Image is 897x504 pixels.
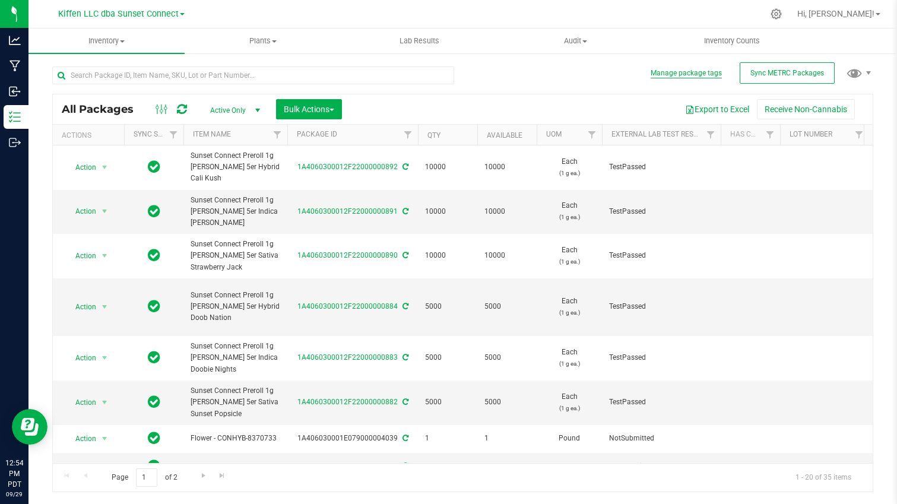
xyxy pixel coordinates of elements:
[65,350,97,366] span: Action
[609,433,714,444] span: NotSubmitted
[721,125,780,145] th: Has COA
[5,458,23,490] p: 12:54 PM PDT
[688,36,776,46] span: Inventory Counts
[427,131,440,140] a: Qty
[97,458,112,475] span: select
[401,462,408,470] span: Sync from Compliance System
[484,352,530,363] span: 5000
[544,307,595,318] p: (1 g ea.)
[544,156,595,179] span: Each
[9,34,21,46] inline-svg: Analytics
[609,352,714,363] span: TestPassed
[297,302,398,310] a: 1A4060300012F22000000884
[297,251,398,259] a: 1A4060300012F22000000890
[797,9,874,18] span: Hi, [PERSON_NAME]!
[164,125,183,145] a: Filter
[401,353,408,362] span: Sync from Compliance System
[148,349,160,366] span: In Sync
[9,85,21,97] inline-svg: Inbound
[544,433,595,444] span: Pound
[740,62,835,84] button: Sync METRC Packages
[268,125,287,145] a: Filter
[148,203,160,220] span: In Sync
[134,130,179,138] a: Sync Status
[28,28,185,53] a: Inventory
[148,394,160,410] span: In Sync
[9,111,21,123] inline-svg: Inventory
[297,163,398,171] a: 1A4060300012F22000000892
[65,430,97,447] span: Action
[65,299,97,315] span: Action
[750,69,824,77] span: Sync METRC Packages
[9,60,21,72] inline-svg: Manufacturing
[544,256,595,267] p: (1 g ea.)
[484,206,530,217] span: 10000
[97,394,112,411] span: select
[544,245,595,267] span: Each
[65,159,97,176] span: Action
[582,125,602,145] a: Filter
[677,99,757,119] button: Export to Excel
[544,358,595,369] p: (1 g ea.)
[97,248,112,264] span: select
[544,391,595,414] span: Each
[297,353,398,362] a: 1A4060300012F22000000883
[609,461,714,472] span: NotSubmitted
[498,36,653,46] span: Audit
[9,137,21,148] inline-svg: Outbound
[383,36,455,46] span: Lab Results
[484,461,530,472] span: 17.4
[65,394,97,411] span: Action
[769,8,784,20] div: Manage settings
[58,9,179,19] span: Kiffen LLC dba Sunset Connect
[102,468,187,487] span: Page of 2
[790,130,832,138] a: Lot Number
[487,131,522,140] a: Available
[191,150,280,185] span: Sunset Connect Preroll 1g [PERSON_NAME] 5er Hybrid Cali Kush
[191,290,280,324] span: Sunset Connect Preroll 1g [PERSON_NAME] 5er Hybrid Doob Nation
[401,163,408,171] span: Sync from Compliance System
[148,298,160,315] span: In Sync
[97,430,112,447] span: select
[136,468,157,487] input: 1
[544,211,595,223] p: (1 g ea.)
[286,433,420,444] div: 1A406030001E079000004039
[484,397,530,408] span: 5000
[341,28,497,53] a: Lab Results
[284,104,334,114] span: Bulk Actions
[191,239,280,273] span: Sunset Connect Preroll 1g [PERSON_NAME] 5er Sativa Strawberry Jack
[297,130,337,138] a: Package ID
[701,125,721,145] a: Filter
[425,250,470,261] span: 10000
[401,398,408,406] span: Sync from Compliance System
[12,409,47,445] iframe: Resource center
[546,130,562,138] a: UOM
[52,66,454,84] input: Search Package ID, Item Name, SKU, Lot or Part Number...
[609,161,714,173] span: TestPassed
[425,206,470,217] span: 10000
[786,468,861,486] span: 1 - 20 of 35 items
[484,161,530,173] span: 10000
[425,161,470,173] span: 10000
[148,159,160,175] span: In Sync
[401,207,408,215] span: Sync from Compliance System
[497,28,654,53] a: Audit
[97,350,112,366] span: select
[97,299,112,315] span: select
[609,206,714,217] span: TestPassed
[484,250,530,261] span: 10000
[191,461,280,472] span: Flower - CONSAT-8370535
[148,247,160,264] span: In Sync
[297,398,398,406] a: 1A4060300012F22000000882
[191,341,280,375] span: Sunset Connect Preroll 1g [PERSON_NAME] 5er Indica Doobie Nights
[609,397,714,408] span: TestPassed
[609,301,714,312] span: TestPassed
[544,461,595,472] span: Pound
[185,28,341,53] a: Plants
[195,468,212,484] a: Go to the next page
[425,461,470,472] span: 17.4
[401,434,408,442] span: Sync from Compliance System
[193,130,231,138] a: Item Name
[654,28,810,53] a: Inventory Counts
[425,397,470,408] span: 5000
